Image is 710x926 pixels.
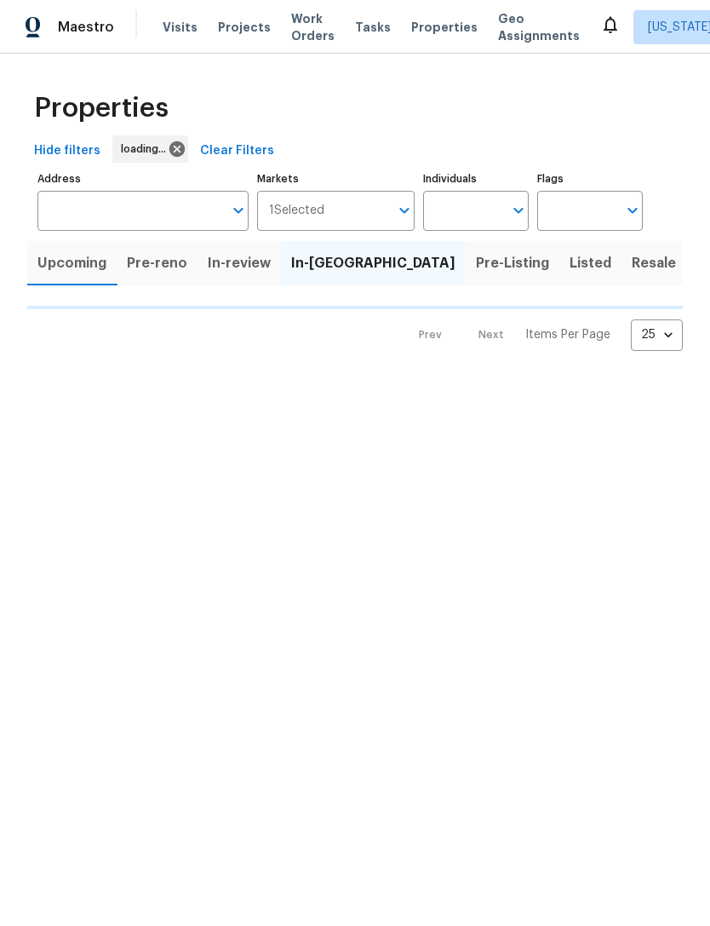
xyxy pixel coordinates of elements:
[121,141,173,158] span: loading...
[193,135,281,167] button: Clear Filters
[476,251,549,275] span: Pre-Listing
[257,174,415,184] label: Markets
[58,19,114,36] span: Maestro
[34,100,169,117] span: Properties
[127,251,187,275] span: Pre-reno
[621,198,644,222] button: Open
[27,135,107,167] button: Hide filters
[291,251,455,275] span: In-[GEOGRAPHIC_DATA]
[632,251,676,275] span: Resale
[392,198,416,222] button: Open
[200,141,274,162] span: Clear Filters
[498,10,580,44] span: Geo Assignments
[112,135,188,163] div: loading...
[411,19,478,36] span: Properties
[291,10,335,44] span: Work Orders
[570,251,611,275] span: Listed
[507,198,530,222] button: Open
[37,251,106,275] span: Upcoming
[269,204,324,218] span: 1 Selected
[631,313,683,357] div: 25
[423,174,529,184] label: Individuals
[34,141,100,162] span: Hide filters
[403,319,683,351] nav: Pagination Navigation
[537,174,643,184] label: Flags
[355,21,391,33] span: Tasks
[218,19,271,36] span: Projects
[525,326,610,343] p: Items Per Page
[208,251,271,275] span: In-review
[226,198,250,222] button: Open
[37,174,249,184] label: Address
[163,19,198,36] span: Visits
